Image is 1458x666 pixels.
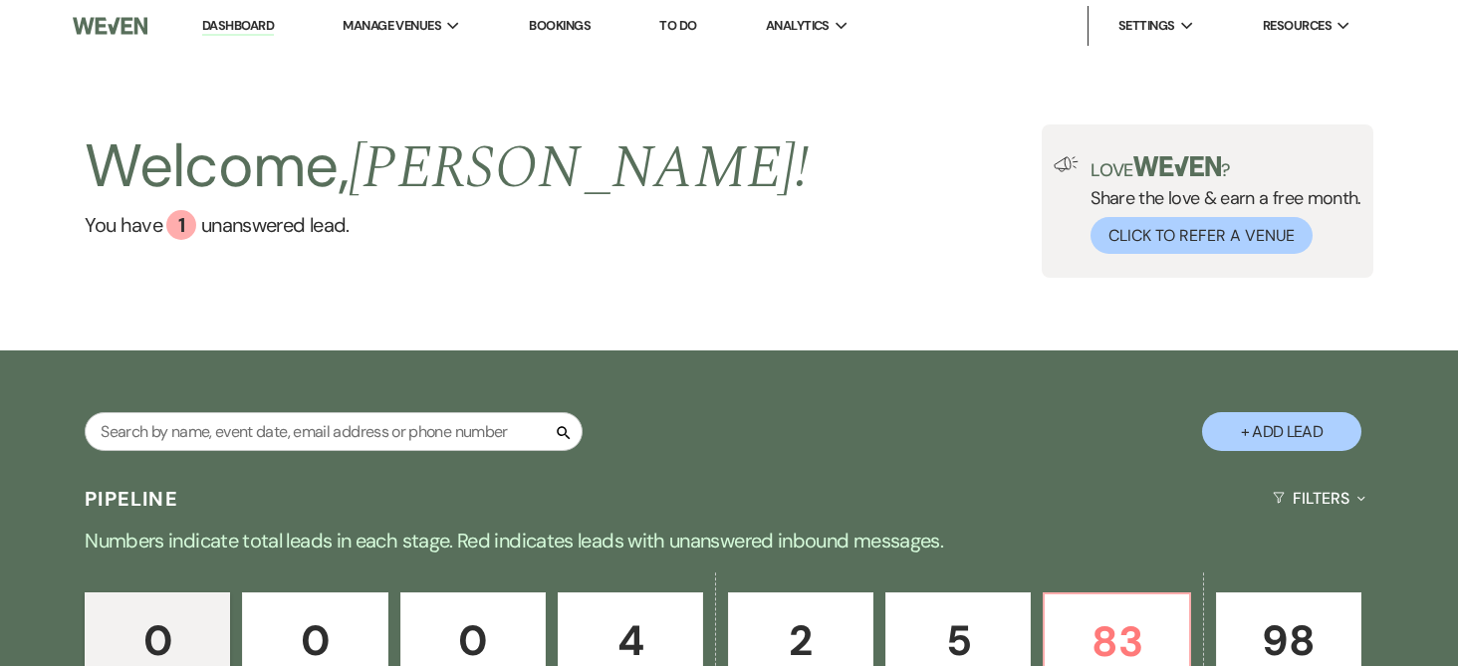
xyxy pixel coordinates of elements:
span: Manage Venues [343,16,441,36]
img: weven-logo-green.svg [1133,156,1222,176]
a: Bookings [529,17,591,34]
button: Filters [1265,472,1373,525]
img: loud-speaker-illustration.svg [1054,156,1079,172]
p: Numbers indicate total leads in each stage. Red indicates leads with unanswered inbound messages. [12,525,1446,556]
p: Love ? [1091,156,1361,179]
a: To Do [659,17,696,34]
button: Click to Refer a Venue [1091,217,1313,254]
a: You have 1 unanswered lead. [85,210,809,240]
h2: Welcome, [85,124,809,210]
button: + Add Lead [1202,412,1361,451]
img: Weven Logo [73,5,147,47]
div: 1 [166,210,196,240]
h3: Pipeline [85,485,178,513]
span: Settings [1118,16,1175,36]
span: [PERSON_NAME] ! [349,122,809,214]
input: Search by name, event date, email address or phone number [85,412,583,451]
span: Resources [1263,16,1332,36]
div: Share the love & earn a free month. [1079,156,1361,254]
a: Dashboard [202,17,274,36]
span: Analytics [766,16,830,36]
